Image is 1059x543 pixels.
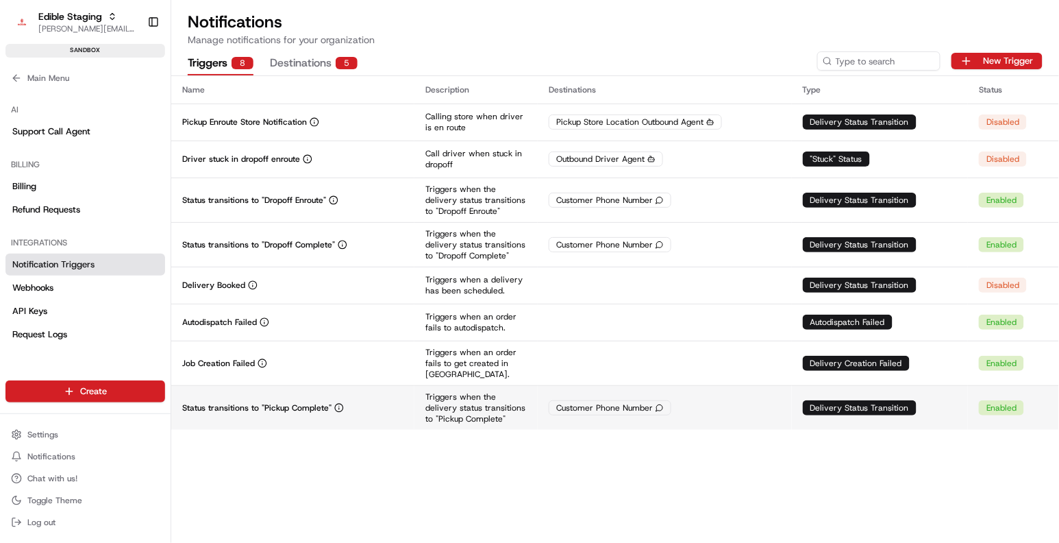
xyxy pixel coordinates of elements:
[38,23,136,34] button: [PERSON_NAME][EMAIL_ADDRESS][DOMAIN_NAME]
[425,111,527,133] p: Calling store when driver is en route
[425,228,527,261] p: Triggers when the delivery status transitions to "Dropoff Complete"
[803,278,917,293] div: Delivery Status Transition
[5,277,165,299] a: Webhooks
[182,358,255,369] p: Job Creation Failed
[979,315,1024,330] div: Enabled
[5,324,165,346] a: Request Logs
[110,300,225,325] a: 💻API Documentation
[27,495,82,506] span: Toggle Theme
[5,381,165,402] button: Create
[12,180,36,193] span: Billing
[549,114,722,130] div: Pickup Store Location Outbound Agent
[5,154,165,176] div: Billing
[336,57,358,69] div: 5
[803,315,893,330] div: Autodispatch Failed
[12,305,47,317] span: API Keys
[14,199,36,221] img: Brittany Newman
[62,144,188,155] div: We're available if you need us!
[549,84,781,95] div: Destinations
[5,69,165,88] button: Main Menu
[136,339,166,350] span: Pylon
[11,11,33,33] img: Edible Staging
[188,52,253,75] button: Triggers
[27,73,69,84] span: Main Menu
[803,114,917,130] div: Delivery Status Transition
[129,306,220,319] span: API Documentation
[5,99,165,121] div: AI
[549,237,671,252] div: Customer Phone Number
[425,84,527,95] div: Description
[114,212,119,223] span: •
[182,195,326,206] p: Status transitions to "Dropoff Enroute"
[14,13,41,40] img: Nash
[425,148,527,170] p: Call driver when stuck in dropoff
[42,212,111,223] span: [PERSON_NAME]
[182,84,403,95] div: Name
[5,176,165,197] a: Billing
[12,282,53,294] span: Webhooks
[27,451,75,462] span: Notifications
[5,469,165,488] button: Chat with us!
[27,473,77,484] span: Chat with us!
[5,491,165,510] button: Toggle Theme
[188,33,1043,47] p: Manage notifications for your organization
[5,232,165,254] div: Integrations
[803,356,910,371] div: Delivery Creation Failed
[5,44,165,58] div: sandbox
[817,51,940,71] input: Type to search
[36,88,226,102] input: Clear
[42,249,111,260] span: [PERSON_NAME]
[27,517,55,528] span: Log out
[5,199,165,221] a: Refund Requests
[182,154,300,165] p: Driver stuck in dropoff enroute
[5,121,165,143] a: Support Call Agent
[549,152,663,167] div: Outbound Driver Agent
[8,300,110,325] a: 📗Knowledge Base
[12,125,90,138] span: Support Call Agent
[29,130,53,155] img: 4037041995827_4c49e92c6e3ed2e3ec13_72.png
[549,193,671,208] div: Customer Phone Number
[97,339,166,350] a: Powered byPylon
[5,300,165,322] a: API Keys
[979,84,1048,95] div: Status
[38,10,102,23] button: Edible Staging
[14,54,249,76] p: Welcome 👋
[188,11,1043,33] h1: Notifications
[5,447,165,466] button: Notifications
[182,317,257,328] p: Autodispatch Failed
[425,311,527,333] p: Triggers when an order fails to autodispatch.
[121,249,149,260] span: [DATE]
[979,193,1024,208] div: Enabled
[5,5,142,38] button: Edible StagingEdible Staging[PERSON_NAME][EMAIL_ADDRESS][DOMAIN_NAME]
[5,425,165,444] button: Settings
[233,134,249,151] button: Start new chat
[182,239,335,250] p: Status transitions to "Dropoff Complete"
[803,400,917,415] div: Delivery Status Transition
[27,429,58,440] span: Settings
[62,130,225,144] div: Start new chat
[425,274,527,296] p: Triggers when a delivery has been scheduled.
[121,212,149,223] span: [DATE]
[12,204,80,216] span: Refund Requests
[549,400,671,415] div: Customer Phone Number
[979,114,1027,130] div: Disabled
[803,193,917,208] div: Delivery Status Transition
[232,57,253,69] div: 8
[212,175,249,191] button: See all
[14,307,25,318] div: 📗
[803,152,870,167] div: "Stuck" Status
[182,280,245,291] p: Delivery Booked
[803,84,958,95] div: Type
[979,400,1024,415] div: Enabled
[80,385,107,398] span: Create
[979,278,1027,293] div: Disabled
[979,356,1024,371] div: Enabled
[114,249,119,260] span: •
[116,307,127,318] div: 💻
[27,306,105,319] span: Knowledge Base
[270,52,358,75] button: Destinations
[951,53,1043,69] button: New Trigger
[425,184,527,217] p: Triggers when the delivery status transitions to "Dropoff Enroute"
